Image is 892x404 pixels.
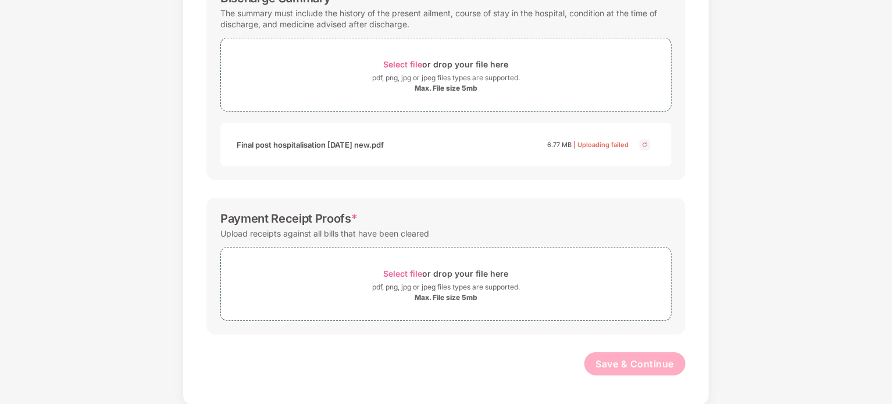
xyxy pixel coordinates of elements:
[415,293,477,302] div: Max. File size 5mb
[237,135,384,155] div: Final post hospitalisation [DATE] new.pdf
[638,138,652,152] img: svg+xml;base64,PHN2ZyBpZD0iQ3Jvc3MtMjR4MjQiIHhtbG5zPSJodHRwOi8vd3d3LnczLm9yZy8yMDAwL3N2ZyIgd2lkdG...
[384,59,423,69] span: Select file
[372,72,520,84] div: pdf, png, jpg or jpeg files types are supported.
[584,352,686,376] button: Save & Continue
[547,141,572,149] span: 6.77 MB
[221,47,671,102] span: Select fileor drop your file herepdf, png, jpg or jpeg files types are supported.Max. File size 5mb
[573,141,629,149] span: | Uploading failed
[221,256,671,312] span: Select fileor drop your file herepdf, png, jpg or jpeg files types are supported.Max. File size 5mb
[220,226,429,241] div: Upload receipts against all bills that have been cleared
[384,56,509,72] div: or drop your file here
[372,281,520,293] div: pdf, png, jpg or jpeg files types are supported.
[415,84,477,93] div: Max. File size 5mb
[384,266,509,281] div: or drop your file here
[384,269,423,278] span: Select file
[220,212,358,226] div: Payment Receipt Proofs
[220,5,672,32] div: The summary must include the history of the present ailment, course of stay in the hospital, cond...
